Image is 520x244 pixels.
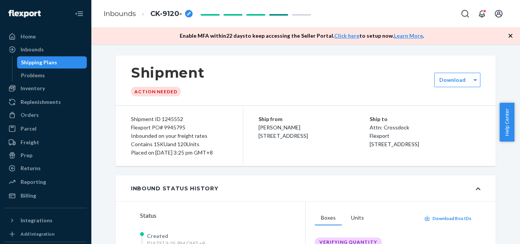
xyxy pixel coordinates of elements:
[21,33,36,40] div: Home
[140,211,305,220] div: Status
[131,115,228,123] div: Shipment ID 1245552
[439,76,466,84] label: Download
[334,32,359,39] a: Click here
[131,148,228,157] div: Placed on [DATE] 3:25 pm GMT+8
[21,139,39,146] div: Freight
[21,59,57,66] div: Shipping Plans
[474,6,490,21] button: Open notifications
[5,82,87,94] a: Inventory
[5,176,87,188] a: Reporting
[5,43,87,56] a: Inbounds
[258,124,308,139] span: [PERSON_NAME] [STREET_ADDRESS]
[370,115,481,123] p: Ship to
[131,65,204,81] h1: Shipment
[491,6,506,21] button: Open account menu
[21,85,45,92] div: Inventory
[5,30,87,43] a: Home
[315,211,342,225] button: Boxes
[258,115,370,123] p: Ship from
[131,185,218,192] div: Inbound Status History
[17,69,87,81] a: Problems
[104,10,136,18] a: Inbounds
[5,96,87,108] a: Replenishments
[370,132,481,140] p: Flexport
[131,123,228,132] div: Flexport PO# 9945795
[5,136,87,148] a: Freight
[131,140,228,148] div: Contains 1 SKU and 120 Units
[424,215,471,222] button: Download Box IDs
[5,214,87,226] button: Integrations
[131,132,228,140] div: Inbounded on your freight rates
[21,46,44,53] div: Inbounds
[345,211,370,225] button: Units
[21,178,46,186] div: Reporting
[21,125,37,132] div: Parcel
[21,72,45,79] div: Problems
[17,56,87,69] a: Shipping Plans
[5,123,87,135] a: Parcel
[21,231,54,237] div: Add Integration
[5,190,87,202] a: Billing
[458,6,473,21] button: Open Search Box
[370,123,481,132] p: Attn: Crossdock
[72,6,87,21] button: Close Navigation
[21,111,39,119] div: Orders
[8,10,41,18] img: Flexport logo
[21,217,53,224] div: Integrations
[21,152,32,159] div: Prep
[499,103,514,142] button: Help Center
[370,141,419,147] span: [STREET_ADDRESS]
[5,149,87,161] a: Prep
[150,9,182,19] span: CK-9120-
[21,192,36,199] div: Billing
[97,3,199,25] ol: breadcrumbs
[180,32,424,40] p: Enable MFA within 22 days to keep accessing the Seller Portal. to setup now. .
[5,230,87,239] a: Add Integration
[5,162,87,174] a: Returns
[394,32,423,39] a: Learn More
[5,109,87,121] a: Orders
[21,164,41,172] div: Returns
[131,87,181,96] div: Action Needed
[147,233,168,239] span: Created
[21,98,61,106] div: Replenishments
